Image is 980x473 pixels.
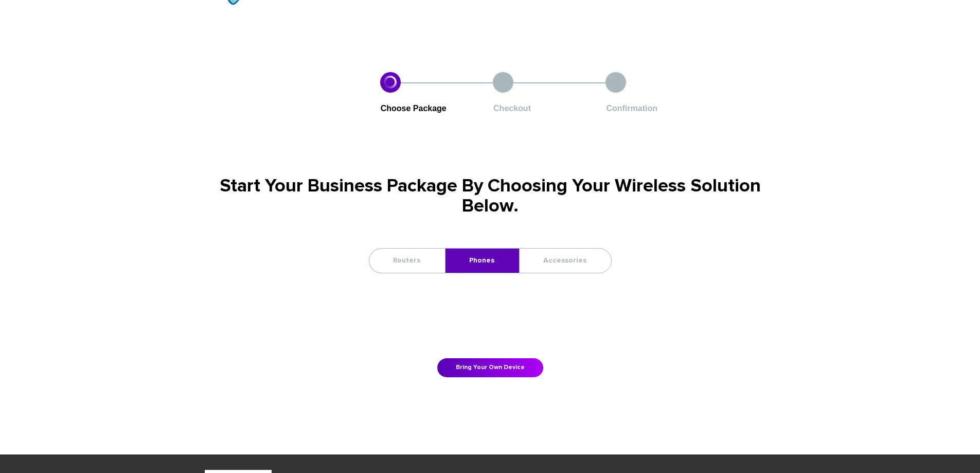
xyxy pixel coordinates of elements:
span: Confirmation [606,104,657,113]
a: Phones [446,249,518,273]
a: Accessories [520,249,610,273]
a: Bring Your Own Device [437,358,543,377]
span: Checkout [493,104,531,113]
a: Routers [369,249,444,273]
h1: Start Your Business Package By Choosing Your Wireless Solution Below. [205,177,776,217]
span: Choose Package [381,104,447,113]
